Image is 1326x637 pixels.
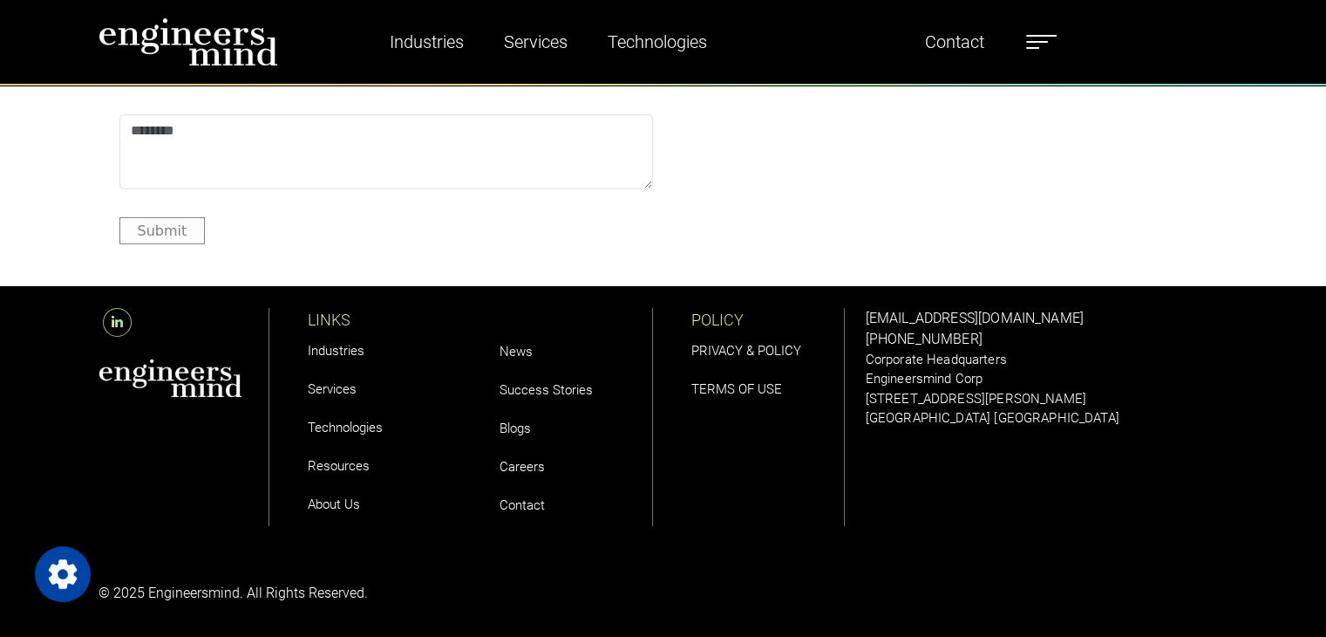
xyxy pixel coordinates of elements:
a: Contact [918,22,991,62]
a: Resources [308,458,370,474]
a: News [500,344,533,360]
p: © 2025 Engineersmind. All Rights Reserved. [99,583,653,604]
p: LINKS [308,308,461,332]
a: Technologies [601,22,714,62]
img: logo [99,17,278,66]
p: Engineersmind Corp [866,369,1228,389]
button: Submit [119,217,206,244]
p: [STREET_ADDRESS][PERSON_NAME] [866,389,1228,409]
a: Industries [383,22,471,62]
p: [GEOGRAPHIC_DATA] [GEOGRAPHIC_DATA] [866,408,1228,428]
a: Blogs [500,421,531,436]
a: TERMS OF USE [691,381,782,397]
a: Services [308,381,357,397]
a: [EMAIL_ADDRESS][DOMAIN_NAME] [866,310,1084,326]
a: [PHONE_NUMBER] [866,331,983,347]
a: About Us [308,497,360,512]
a: Technologies [308,420,383,435]
p: POLICY [691,308,844,332]
a: Industries [308,343,364,359]
a: Careers [500,459,545,475]
a: Success Stories [500,382,593,398]
a: PRIVACY & POLICY [691,343,801,359]
iframe: reCAPTCHA [674,114,939,182]
img: aws [99,359,243,398]
a: LinkedIn [99,314,136,331]
a: Services [497,22,575,62]
p: Corporate Headquarters [866,350,1228,370]
a: Contact [500,497,545,513]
